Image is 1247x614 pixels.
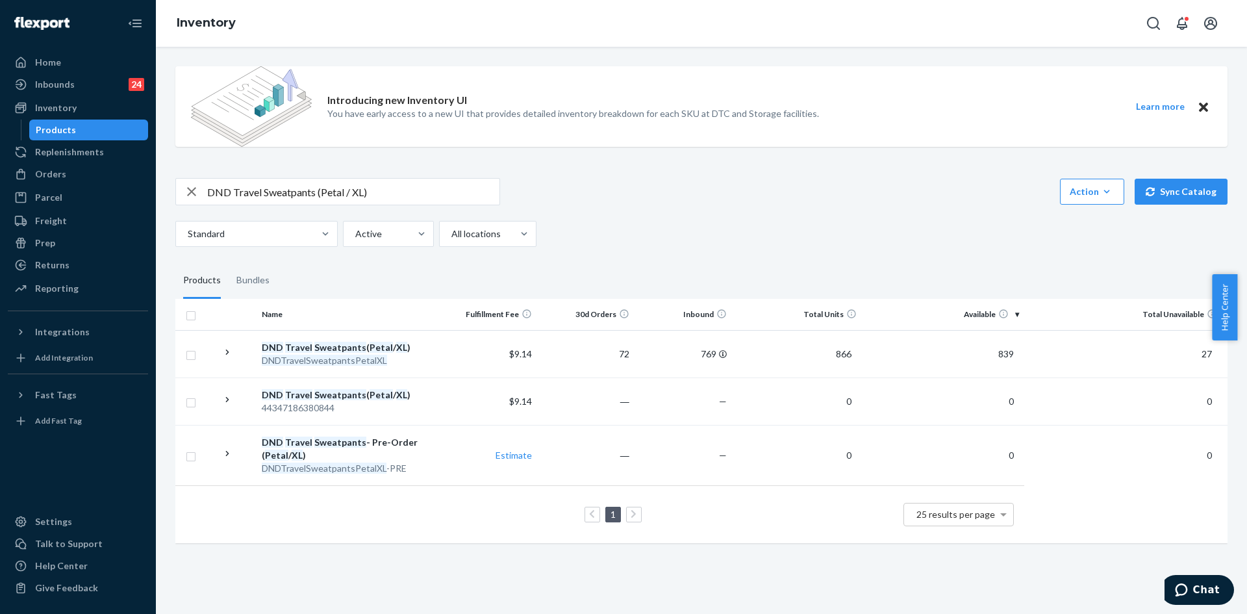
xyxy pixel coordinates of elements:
em: Sweatpants [314,342,366,353]
img: new-reports-banner-icon.82668bd98b6a51aee86340f2a7b77ae3.png [191,66,312,147]
em: DNDTravelSweatpantsPetalXL [262,463,386,474]
button: Help Center [1212,274,1237,340]
div: Bundles [236,262,270,299]
button: Sync Catalog [1135,179,1228,205]
th: Total Unavailable [1024,299,1228,330]
a: Reporting [8,278,148,299]
button: Close [1195,99,1212,115]
button: Fast Tags [8,385,148,405]
div: Freight [35,214,67,227]
td: ― [537,425,635,485]
div: Fast Tags [35,389,77,402]
span: 0 [1202,396,1217,407]
div: 24 [129,78,144,91]
em: DNDTravelSweatpantsPetalXL [262,355,387,366]
th: Available [862,299,1024,330]
div: Home [35,56,61,69]
span: 0 [1003,450,1019,461]
td: 769 [635,330,732,377]
a: Products [29,120,149,140]
em: Petal [370,389,393,400]
th: Fulfillment Fee [440,299,537,330]
a: Page 1 is your current page [608,509,618,520]
em: Petal [370,342,393,353]
button: Talk to Support [8,533,148,554]
div: Parcel [35,191,62,204]
span: 0 [1003,396,1019,407]
p: Introducing new Inventory UI [327,93,467,108]
div: -PRE [262,462,434,475]
div: Products [183,262,221,299]
th: Name [257,299,439,330]
a: Orders [8,164,148,185]
em: XL [292,450,303,461]
a: Estimate [496,450,532,461]
em: DND [262,437,283,448]
input: All locations [450,227,451,240]
button: Open notifications [1169,10,1195,36]
iframe: Opens a widget where you can chat to one of our agents [1165,575,1234,608]
div: Action [1070,185,1115,198]
div: ( / ) [262,341,434,354]
button: Open Search Box [1140,10,1166,36]
div: Talk to Support [35,537,103,550]
a: Inventory [8,97,148,118]
div: Replenishments [35,146,104,159]
a: Inventory [177,16,236,30]
em: Petal [265,450,288,461]
div: Inbounds [35,78,75,91]
p: You have early access to a new UI that provides detailed inventory breakdown for each SKU at DTC ... [327,107,819,120]
a: Returns [8,255,148,275]
div: ( / ) [262,389,434,402]
em: XL [396,342,407,353]
input: Standard [186,227,188,240]
span: 839 [993,348,1019,359]
button: Give Feedback [8,578,148,598]
span: $9.14 [509,396,532,407]
span: — [719,450,727,461]
a: Parcel [8,187,148,208]
span: 0 [841,396,857,407]
div: Reporting [35,282,79,295]
em: Travel [285,437,312,448]
button: Action [1060,179,1124,205]
a: Home [8,52,148,73]
div: - Pre-Order ( / ) [262,436,434,462]
div: Prep [35,237,55,249]
th: Total Units [732,299,862,330]
em: Travel [285,342,312,353]
em: Sweatpants [314,389,366,400]
div: Returns [35,259,69,272]
span: 25 results per page [916,509,995,520]
input: Active [354,227,355,240]
th: Inbound [635,299,732,330]
em: XL [396,389,407,400]
div: Products [36,123,76,136]
a: Help Center [8,556,148,576]
div: Give Feedback [35,582,98,595]
em: Travel [285,389,312,400]
span: $9.14 [509,348,532,359]
div: Settings [35,515,72,528]
em: DND [262,389,283,400]
span: 866 [831,348,857,359]
div: Add Integration [35,352,93,363]
th: 30d Orders [537,299,635,330]
div: Add Fast Tag [35,415,82,426]
td: 72 [537,330,635,377]
button: Integrations [8,322,148,342]
span: 0 [841,450,857,461]
a: Freight [8,211,148,231]
em: DND [262,342,283,353]
td: ― [537,377,635,425]
a: Add Fast Tag [8,411,148,431]
button: Open account menu [1198,10,1224,36]
a: Settings [8,511,148,532]
button: Close Navigation [122,10,148,36]
div: Inventory [35,101,77,114]
a: Replenishments [8,142,148,162]
a: Inbounds24 [8,74,148,95]
div: Orders [35,168,66,181]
